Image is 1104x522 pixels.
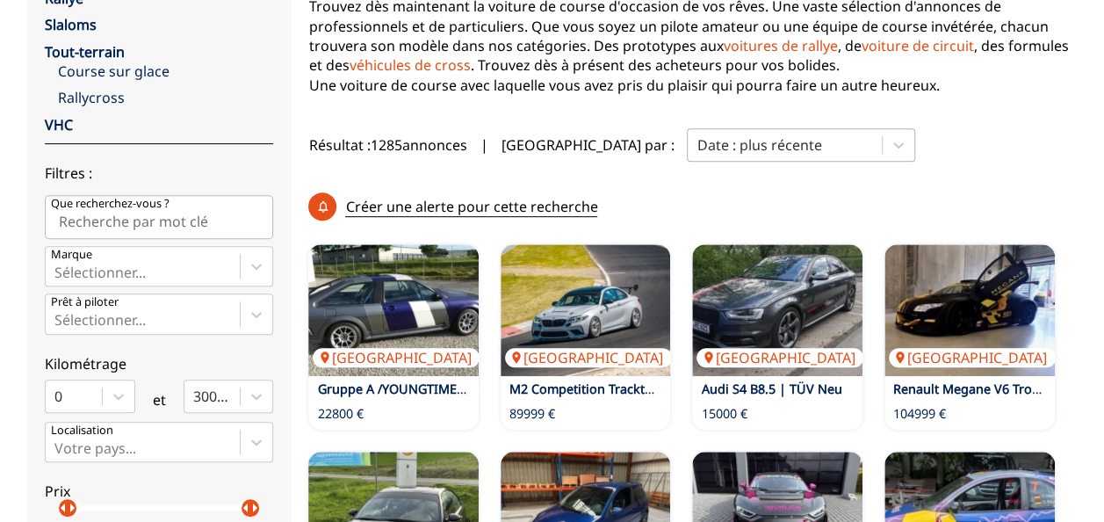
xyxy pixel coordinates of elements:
p: Prix [45,482,273,501]
a: VHC [45,115,73,134]
p: Filtres : [45,163,273,183]
a: Audi S4 B8.5 | TÜV Neu[GEOGRAPHIC_DATA] [692,244,862,376]
p: 104999 € [893,405,946,423]
p: 22800 € [317,405,363,423]
span: Résultat : 1285 annonces [308,135,466,155]
p: [GEOGRAPHIC_DATA] [696,348,863,367]
a: Renault Megane V6 Trophy Evo2[GEOGRAPHIC_DATA] [884,244,1055,376]
p: [GEOGRAPHIC_DATA] par : [501,135,674,155]
p: 89999 € [509,405,555,423]
a: Course sur glace [58,62,273,81]
p: arrow_right [61,497,83,518]
a: Gruppe A /YOUNGTIMER VW Scirocco GT2 -16V Wagenpass [317,381,668,397]
img: M2 Competition Tracktool (Schweißzelle,Drexler...) [501,244,671,376]
img: Gruppe A /YOUNGTIMER VW Scirocco GT2 -16V Wagenpass [308,244,479,376]
p: Prêt à piloter [51,294,119,310]
p: arrow_left [235,497,256,518]
p: et [153,390,166,410]
p: Que recherchez-vous ? [51,196,170,212]
p: Localisation [51,423,113,439]
a: Renault Megane V6 Trophy Evo2 [893,381,1086,397]
p: [GEOGRAPHIC_DATA] [313,348,480,367]
input: Prêt à piloterSélectionner... [54,312,58,328]
img: Renault Megane V6 Trophy Evo2 [884,244,1055,376]
p: 15000 € [701,405,747,423]
p: Marque [51,247,92,263]
a: Rallycross [58,88,273,107]
span: | [480,135,487,155]
input: 0 [54,388,58,404]
a: Slaloms [45,15,97,34]
p: [GEOGRAPHIC_DATA] [889,348,1056,367]
p: [GEOGRAPHIC_DATA] [505,348,672,367]
a: M2 Competition Tracktool (Schweißzelle,Drexler...) [509,381,808,397]
a: Gruppe A /YOUNGTIMER VW Scirocco GT2 -16V Wagenpass[GEOGRAPHIC_DATA] [308,244,479,376]
a: voiture de circuit [861,36,973,55]
p: arrow_right [244,497,265,518]
a: Tout-terrain [45,42,125,62]
p: Kilométrage [45,354,273,373]
p: arrow_left [53,497,74,518]
img: Audi S4 B8.5 | TÜV Neu [692,244,862,376]
input: MarqueSélectionner... [54,265,58,280]
input: Votre pays... [54,440,58,456]
a: M2 Competition Tracktool (Schweißzelle,Drexler...)[GEOGRAPHIC_DATA] [501,244,671,376]
input: 300000 [193,388,197,404]
a: véhicules de cross [349,55,470,75]
input: Que recherchez-vous ? [45,195,273,239]
a: Audi S4 B8.5 | TÜV Neu [701,381,841,397]
a: voitures de rallye [723,36,837,55]
p: Créer une alerte pour cette recherche [345,197,597,217]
